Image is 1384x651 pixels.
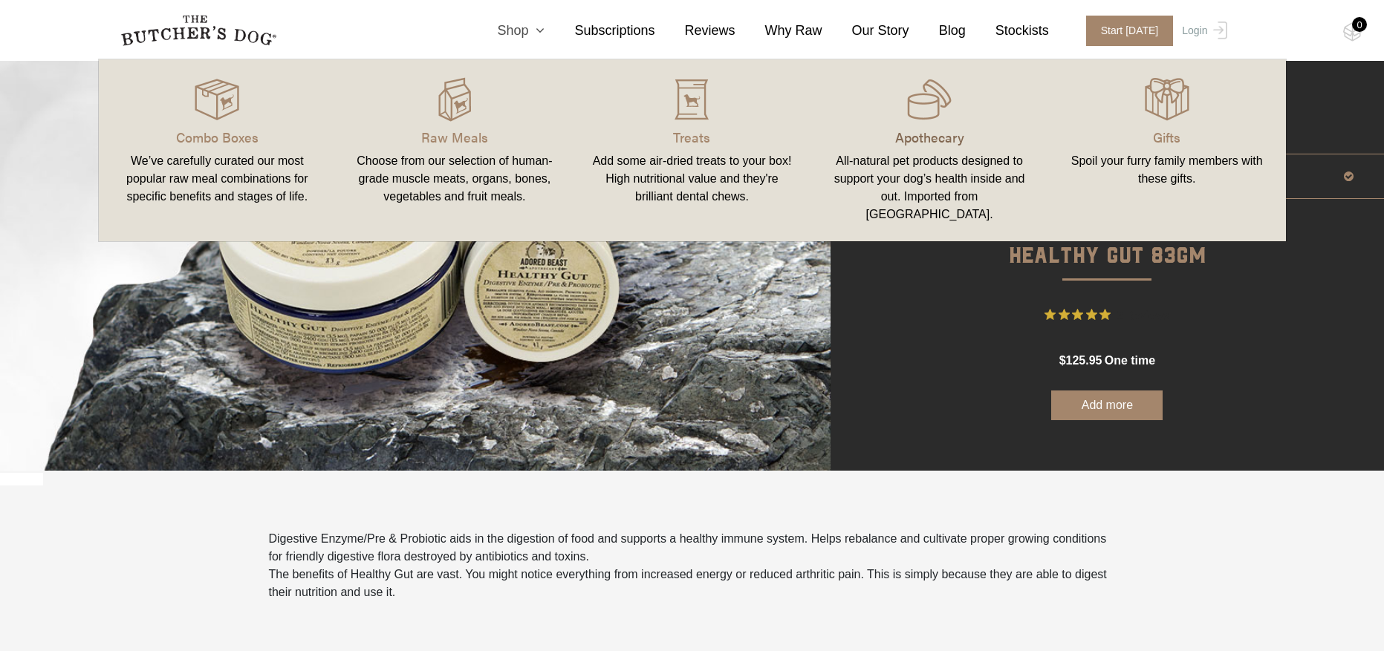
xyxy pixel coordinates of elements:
button: Add more [1051,390,1163,420]
div: Add some air-dried treats to your box! High nutritional value and they're brilliant dental chews. [591,152,793,206]
span: Start [DATE] [1086,16,1174,46]
div: We’ve carefully curated our most popular raw meal combinations for specific benefits and stages o... [117,152,319,206]
a: Raw Meals Choose from our selection of human-grade muscle meats, organs, bones, vegetables and fr... [336,74,574,226]
span: 3 Reviews [1117,304,1169,326]
p: Gifts [1066,127,1268,147]
a: Subscriptions [545,21,654,41]
a: Stockists [966,21,1049,41]
a: Login [1178,16,1227,46]
a: Treats Add some air-dried treats to your box! High nutritional value and they're brilliant dental... [574,74,811,226]
a: Why Raw [735,21,822,41]
a: Shop [467,21,545,41]
div: Spoil your furry family members with these gifts. [1066,152,1268,188]
p: Digestive Enzyme/Pre & Probiotic aids in the digestion of food and supports a healthy immune syst... [269,530,1116,566]
a: Blog [909,21,966,41]
div: Choose from our selection of human-grade muscle meats, organs, bones, vegetables and fruit meals. [354,152,556,206]
div: All-natural pet products designed to support your dog’s health inside and out. Imported from [GEO... [828,152,1030,223]
a: Apothecary All-natural pet products designed to support your dog’s health inside and out. Importe... [810,74,1048,226]
button: Rated 5 out of 5 stars from 3 reviews. Jump to reviews. [1045,304,1169,326]
span: 125.95 [1066,354,1102,367]
span: $ [1059,354,1066,367]
p: Raw Meals [354,127,556,147]
p: Combo Boxes [117,127,319,147]
a: Our Story [822,21,909,41]
a: Gifts Spoil your furry family members with these gifts. [1048,74,1286,226]
span: one time [1105,354,1155,367]
div: 0 [1352,17,1367,32]
a: Combo Boxes We’ve carefully curated our most popular raw meal combinations for specific benefits ... [99,74,337,226]
p: The benefits of Healthy Gut are vast. You might notice everything from increased energy or reduce... [269,566,1116,601]
a: Reviews [655,21,735,41]
p: Treats [591,127,793,147]
p: Apothecary [828,127,1030,147]
a: Start [DATE] [1071,16,1179,46]
img: TBD_Cart-Empty.png [1343,22,1362,42]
